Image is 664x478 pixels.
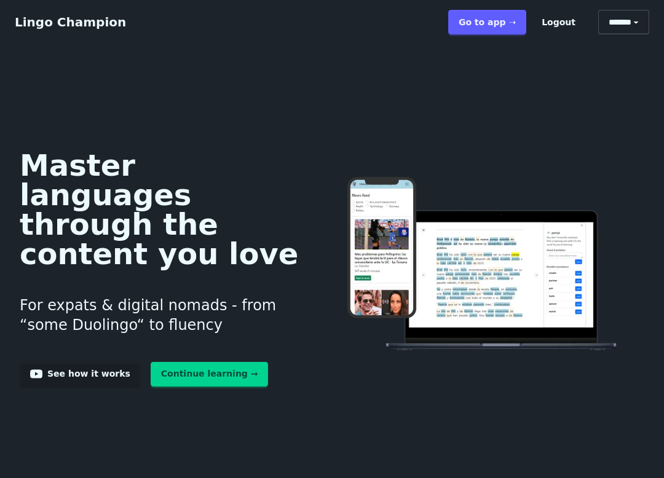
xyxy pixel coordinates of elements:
h3: For expats & digital nomads - from “some Duolingo“ to fluency [20,281,303,350]
a: Continue learning → [151,362,269,386]
button: Logout [531,10,586,34]
a: Go to app ➝ [448,10,526,34]
a: Lingo Champion [15,15,126,29]
a: See how it works [20,362,141,386]
img: Learn languages online [323,177,644,353]
h1: Master languages through the content you love [20,151,303,268]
